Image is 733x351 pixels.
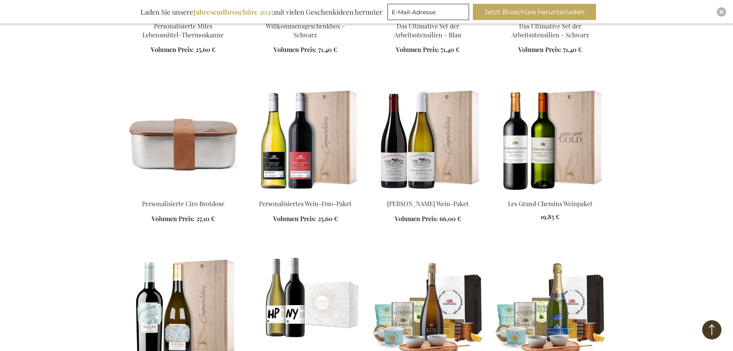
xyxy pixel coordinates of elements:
span: Volumen Preis: [151,45,194,54]
a: Volumen Preis: 71,40 € [274,45,337,54]
a: Personalisiertes Wein-Duo-Paket [259,200,352,208]
input: E-Mail-Adresse [387,4,469,20]
a: Volumen Preis: 25,60 € [273,215,338,223]
img: Personalisiertes Wein-Duo-Paket [250,85,361,193]
a: Personalisiertes Wein-Duo-Paket [250,190,361,197]
a: Volumen Preis: 71,40 € [396,45,459,54]
span: 25,60 € [318,215,338,223]
span: 71,40 € [563,45,582,54]
a: [PERSON_NAME] Wein-Paket [387,200,469,208]
a: Volumen Preis: 27,10 € [152,215,215,223]
a: Willkommensgeschenkbox - Schwarz [266,22,345,39]
a: Volumen Preis: 25,60 € [151,45,215,54]
span: 19,85 € [541,213,559,221]
button: Jetzt Broschüre herunterladen [473,4,596,20]
a: Personalisierte Ciro Brotdose [142,200,224,208]
a: Personalisierte Miles Lebensmittel-Thermoskanne [142,22,224,39]
form: marketing offers and promotions [387,4,471,22]
span: Volumen Preis: [395,215,438,223]
a: Personalised Ciro RCS Lunch Box [128,190,238,197]
span: 66,00 € [439,215,461,223]
img: Les Grand Chemins Weinpaket [495,85,605,193]
a: Volumen Preis: 71,40 € [518,45,582,54]
a: Les Grand Chemins Weinpaket [508,200,593,208]
img: Close [719,10,724,14]
span: 71,40 € [441,45,459,54]
span: Volumen Preis: [274,45,317,54]
a: Das Ultimative Set der Arbeitsutensilien - Blau [394,22,461,39]
img: Yves Girardin Santenay Wein-Paket [373,85,483,193]
span: Volumen Preis: [273,215,316,223]
span: 71,40 € [318,45,337,54]
span: Volumen Preis: [396,45,439,54]
span: Volumen Preis: [152,215,195,223]
span: Volumen Preis: [518,45,561,54]
b: Jahresendbroschüre 2025 [193,7,274,17]
span: 25,60 € [195,45,215,54]
div: Close [717,7,726,17]
div: Laden Sie unsere mit vielen Geschenkideen herunter [137,4,386,20]
a: Volumen Preis: 66,00 € [395,215,461,223]
img: Personalised Ciro RCS Lunch Box [128,85,238,193]
a: Les Grand Chemins Weinpaket [495,190,605,197]
span: 27,10 € [196,215,215,223]
a: Yves Girardin Santenay Wein-Paket [373,190,483,197]
a: Das Ultimative Set der Arbeitsutensilien - Schwarz [511,22,589,39]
